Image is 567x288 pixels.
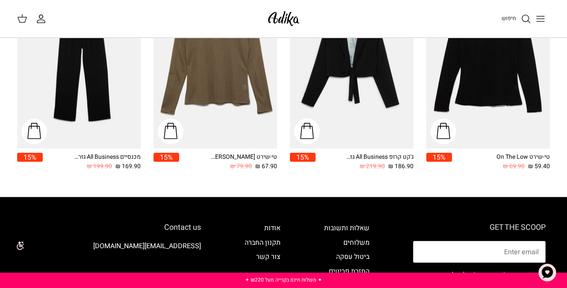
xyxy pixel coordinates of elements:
[264,223,281,233] a: אודות
[531,9,550,28] button: Toggle menu
[209,153,277,162] div: טי-שירט [PERSON_NAME] שרוולים ארוכים
[413,223,546,232] h6: GET THE SCOOP
[345,153,413,162] div: ג'קט קרופ All Business גזרה מחויטת
[179,153,277,171] a: טי-שירט [PERSON_NAME] שרוולים ארוכים 67.90 ₪ 79.90 ₪
[290,153,316,171] a: 15%
[36,14,50,24] a: החשבון שלי
[329,266,369,276] a: החזרת פריטים
[413,241,546,263] input: Email
[230,162,252,171] span: 79.90 ₪
[316,153,413,171] a: ג'קט קרופ All Business גזרה מחויטת 186.90 ₪ 219.90 ₪
[177,264,201,276] img: Adika IL
[245,238,281,248] a: תקנון החברה
[343,238,369,248] a: משלוחים
[256,252,281,262] a: צור קשר
[154,153,179,162] span: 15%
[388,162,413,171] span: 186.90 ₪
[17,153,43,171] a: 15%
[21,223,201,232] h6: Contact us
[72,153,141,162] div: מכנסיים All Business גזרה מחויטת
[426,153,452,162] span: 15%
[324,223,369,233] a: שאלות ותשובות
[115,162,141,171] span: 169.90 ₪
[535,260,560,285] button: צ'אט
[290,153,316,162] span: 15%
[503,162,525,171] span: 69.90 ₪
[43,153,141,171] a: מכנסיים All Business גזרה מחויטת 169.90 ₪ 199.90 ₪
[336,252,369,262] a: ביטול עסקה
[17,153,43,162] span: 15%
[481,153,550,162] div: טי-שירט On The Low
[87,162,112,171] span: 199.90 ₪
[502,14,516,22] span: חיפוש
[426,153,452,171] a: 15%
[360,162,385,171] span: 219.90 ₪
[452,153,550,171] a: טי-שירט On The Low 59.40 ₪ 69.90 ₪
[245,276,322,284] a: ✦ משלוח חינם בקנייה מעל ₪220 ✦
[154,153,179,171] a: 15%
[528,162,550,171] span: 59.40 ₪
[502,14,531,24] a: חיפוש
[255,162,277,171] span: 67.90 ₪
[6,234,30,258] img: accessibility_icon02.svg
[93,241,201,251] a: [EMAIL_ADDRESS][DOMAIN_NAME]
[266,9,302,29] img: Adika IL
